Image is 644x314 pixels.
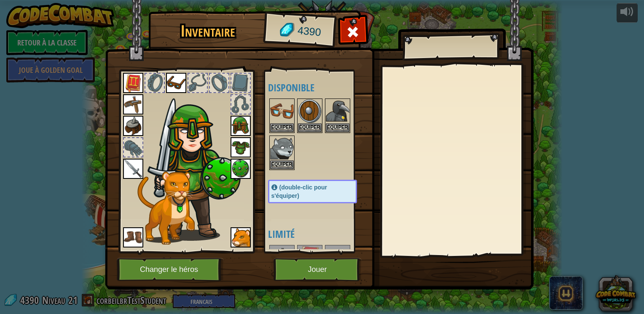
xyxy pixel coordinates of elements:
[270,99,294,123] img: portrait.png
[137,171,195,245] img: cougar-paper-dolls.png
[271,184,327,199] span: (double-clic pour s'équiper)
[274,258,362,281] button: Jouer
[123,73,143,93] img: portrait.png
[150,86,241,241] img: female.png
[298,246,322,269] img: portrait.png
[123,94,143,114] img: portrait.png
[298,123,322,132] button: Equiper
[123,227,143,247] img: portrait.png
[270,160,294,169] button: Equiper
[231,116,251,136] img: portrait.png
[326,246,349,269] img: portrait.png
[297,23,322,40] span: 4390
[117,258,224,281] button: Changer le héros
[326,99,349,123] img: portrait.png
[123,159,143,179] img: portrait.png
[270,246,294,269] img: portrait.png
[270,136,294,160] img: portrait.png
[166,73,186,93] img: portrait.png
[268,82,374,93] h4: Disponible
[231,159,251,179] img: portrait.png
[268,229,374,239] h4: Limité
[231,227,251,247] img: portrait.png
[123,116,143,136] img: portrait.png
[231,137,251,157] img: portrait.png
[326,123,349,132] button: Equiper
[154,22,262,40] h1: Inventaire
[298,99,322,123] img: portrait.png
[270,123,294,132] button: Equiper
